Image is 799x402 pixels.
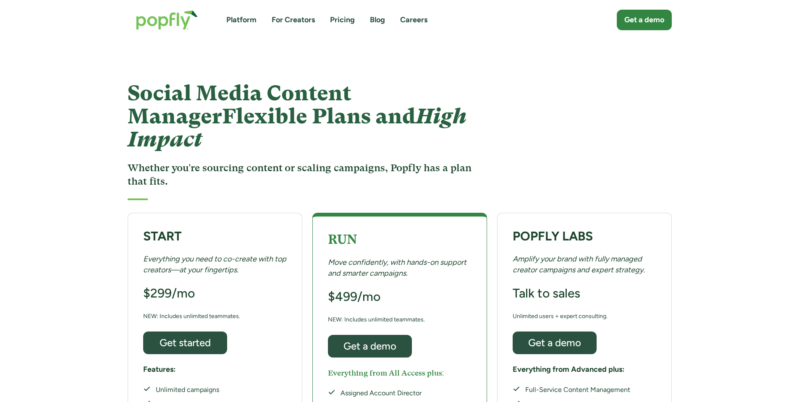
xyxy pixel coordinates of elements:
div: Get a demo [520,337,589,348]
h3: Whether you're sourcing content or scaling campaigns, Popfly has a plan that fits. [128,161,476,188]
em: Everything you need to co-create with top creators—at your fingertips. [143,254,286,274]
strong: RUN [328,232,357,247]
a: Get a demo [328,335,412,358]
a: Careers [400,15,427,25]
a: For Creators [272,15,315,25]
em: Amplify your brand with fully managed creator campaigns and expert strategy. [513,254,645,274]
em: Move confidently, with hands-on support and smarter campaigns. [328,258,466,277]
strong: START [143,228,182,244]
div: NEW: Includes unlimited teammates. [328,314,425,325]
span: Flexible Plans and [128,104,466,151]
a: Pricing [330,15,355,25]
div: Full-Service Content Management [525,385,635,394]
div: Assigned Account Director [341,389,439,398]
a: Blog [370,15,385,25]
div: Unlimited users + expert consulting. [513,311,608,321]
a: Get started [143,332,227,354]
h5: Everything from Advanced plus: [513,364,624,375]
a: Get a demo [617,10,672,30]
div: Unlimited campaigns [156,385,246,394]
a: home [128,2,206,38]
a: Platform [226,15,257,25]
a: Get a demo [513,332,597,354]
strong: POPFLY LABS [513,228,593,244]
div: Get started [151,337,220,348]
h3: Talk to sales [513,285,580,301]
em: High Impact [128,104,466,151]
h5: Features: [143,364,176,375]
div: Get a demo [624,15,664,25]
div: Get a demo [335,341,404,351]
h3: $299/mo [143,285,195,301]
h3: $499/mo [328,289,380,305]
div: NEW: Includes unlimited teammates. [143,311,240,321]
h5: Everything from All Access plus: [328,368,444,378]
h1: Social Media Content Manager [128,82,476,151]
